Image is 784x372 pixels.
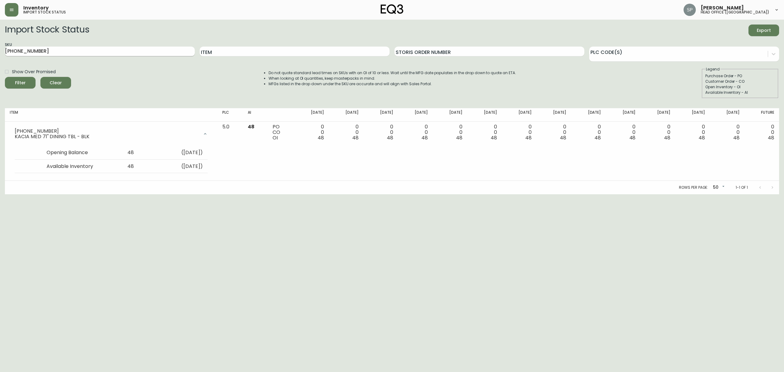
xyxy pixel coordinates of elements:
div: Customer Order - CO [705,79,775,84]
span: 48 [629,134,636,141]
th: [DATE] [606,108,640,122]
td: 48 [103,160,139,173]
th: PLC [217,108,243,122]
div: PO CO [273,124,289,141]
span: 48 [525,134,532,141]
th: AI [243,108,268,122]
div: 0 0 [715,124,740,141]
span: 48 [491,134,497,141]
th: [DATE] [294,108,329,122]
th: [DATE] [571,108,606,122]
th: [DATE] [710,108,744,122]
img: 0cb179e7bf3690758a1aaa5f0aafa0b4 [684,4,696,16]
button: Filter [5,77,36,89]
li: MFGs listed in the drop down under the SKU are accurate and will align with Sales Portal. [269,81,516,87]
div: Open Inventory - OI [705,84,775,90]
span: 48 [248,123,254,130]
td: Opening Balance [42,146,103,160]
span: OI [273,134,278,141]
h5: import stock status [23,10,66,14]
div: [PHONE_NUMBER] [15,128,199,134]
td: 48 [103,146,139,160]
th: [DATE] [329,108,364,122]
span: 48 [594,134,601,141]
th: [DATE] [467,108,502,122]
p: 1-1 of 1 [736,185,748,190]
div: [PHONE_NUMBER]KACIA MED 71" DINING TBL - BLK [10,124,213,144]
div: 0 0 [507,124,532,141]
span: Export [753,27,774,34]
p: Rows per page: [679,185,708,190]
th: [DATE] [640,108,675,122]
span: 48 [699,134,705,141]
div: 0 0 [611,124,635,141]
div: KACIA MED 71" DINING TBL - BLK [15,134,199,139]
div: 0 0 [438,124,462,141]
span: 48 [768,134,774,141]
div: 0 0 [576,124,601,141]
th: [DATE] [537,108,571,122]
button: Clear [40,77,71,89]
div: 0 0 [403,124,428,141]
td: ( [DATE] ) [139,146,208,160]
span: 48 [456,134,462,141]
div: 0 0 [541,124,566,141]
img: logo [381,4,403,14]
span: Clear [45,79,66,87]
span: 48 [352,134,359,141]
div: 0 0 [299,124,324,141]
div: Available Inventory - AI [705,90,775,95]
th: [DATE] [675,108,710,122]
div: 50 [710,183,726,193]
th: [DATE] [433,108,467,122]
div: 0 0 [680,124,705,141]
th: [DATE] [364,108,398,122]
div: 0 0 [749,124,774,141]
span: 48 [318,134,324,141]
td: 5.0 [217,122,243,181]
th: Item [5,108,217,122]
span: 48 [387,134,393,141]
h2: Import Stock Status [5,25,89,36]
span: 48 [664,134,670,141]
li: When looking at OI quantities, keep masterpacks in mind. [269,76,516,81]
div: 0 0 [645,124,670,141]
td: ( [DATE] ) [139,160,208,173]
div: Purchase Order - PO [705,73,775,79]
span: 48 [421,134,428,141]
span: Show Over Promised [12,69,56,75]
button: Export [748,25,779,36]
th: [DATE] [398,108,433,122]
span: Inventory [23,6,49,10]
td: Available Inventory [42,160,103,173]
th: Future [744,108,779,122]
div: 0 0 [472,124,497,141]
span: 48 [560,134,566,141]
span: [PERSON_NAME] [701,6,744,10]
h5: head office ([GEOGRAPHIC_DATA]) [701,10,769,14]
li: Do not quote standard lead times on SKUs with an OI of 10 or less. Wait until the MFG date popula... [269,70,516,76]
th: [DATE] [502,108,537,122]
span: 48 [733,134,740,141]
legend: Legend [705,66,720,72]
div: 0 0 [368,124,393,141]
div: 0 0 [334,124,359,141]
